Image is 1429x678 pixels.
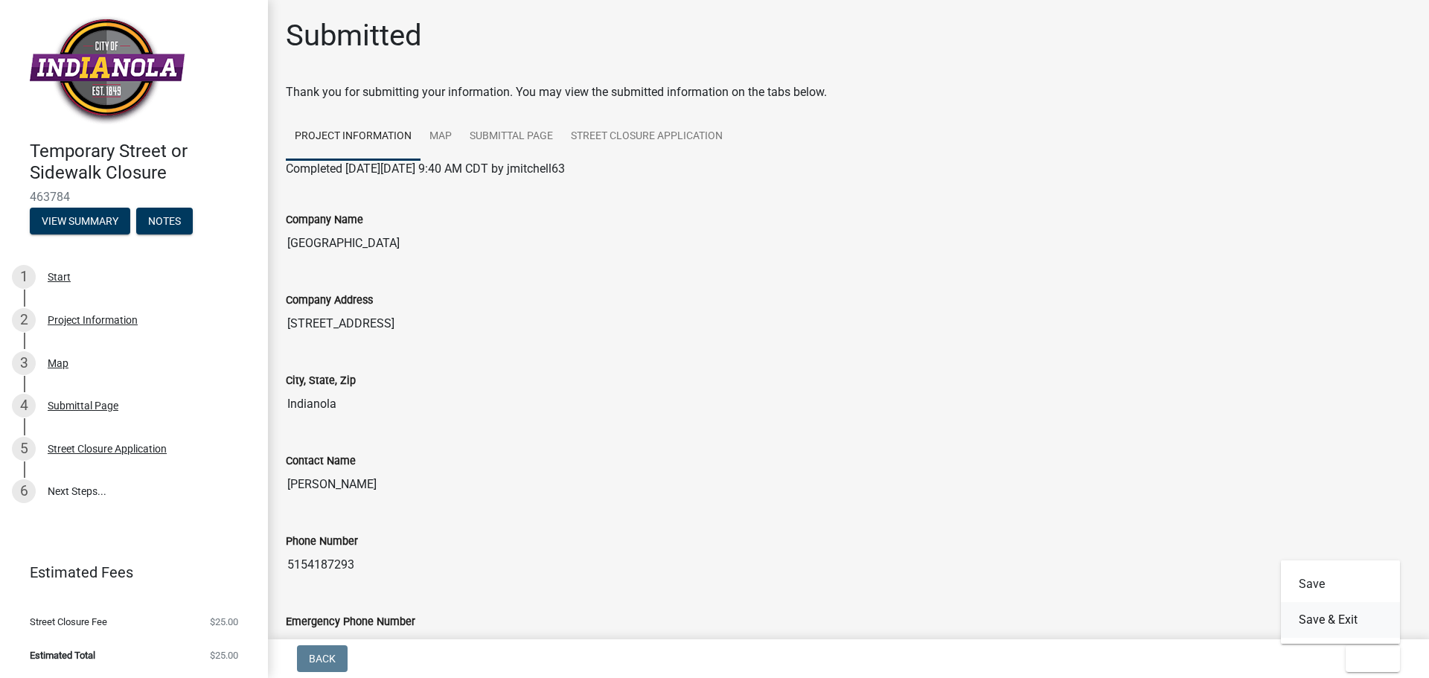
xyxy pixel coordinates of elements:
[286,83,1411,101] div: Thank you for submitting your information. You may view the submitted information on the tabs below.
[562,113,732,161] a: Street Closure Application
[12,265,36,289] div: 1
[286,537,358,547] label: Phone Number
[48,400,118,411] div: Submittal Page
[286,617,415,627] label: Emergency Phone Number
[12,479,36,503] div: 6
[297,645,348,672] button: Back
[1358,653,1379,665] span: Exit
[30,216,130,228] wm-modal-confirm: Summary
[48,272,71,282] div: Start
[12,437,36,461] div: 5
[30,16,185,125] img: City of Indianola, Iowa
[286,376,356,386] label: City, State, Zip
[309,653,336,665] span: Back
[48,358,68,368] div: Map
[286,295,373,306] label: Company Address
[136,208,193,234] button: Notes
[48,315,138,325] div: Project Information
[30,650,95,660] span: Estimated Total
[30,617,107,627] span: Street Closure Fee
[12,557,244,587] a: Estimated Fees
[1281,602,1400,638] button: Save & Exit
[461,113,562,161] a: Submittal Page
[30,141,256,184] h4: Temporary Street or Sidewalk Closure
[210,617,238,627] span: $25.00
[286,215,363,226] label: Company Name
[421,113,461,161] a: Map
[1346,645,1400,672] button: Exit
[30,190,238,204] span: 463784
[1281,560,1400,644] div: Exit
[136,216,193,228] wm-modal-confirm: Notes
[1281,566,1400,602] button: Save
[12,351,36,375] div: 3
[12,394,36,418] div: 4
[48,444,167,454] div: Street Closure Application
[286,456,356,467] label: Contact Name
[210,650,238,660] span: $25.00
[286,113,421,161] a: Project Information
[30,208,130,234] button: View Summary
[12,308,36,332] div: 2
[286,18,422,54] h1: Submitted
[286,161,565,176] span: Completed [DATE][DATE] 9:40 AM CDT by jmitchell63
